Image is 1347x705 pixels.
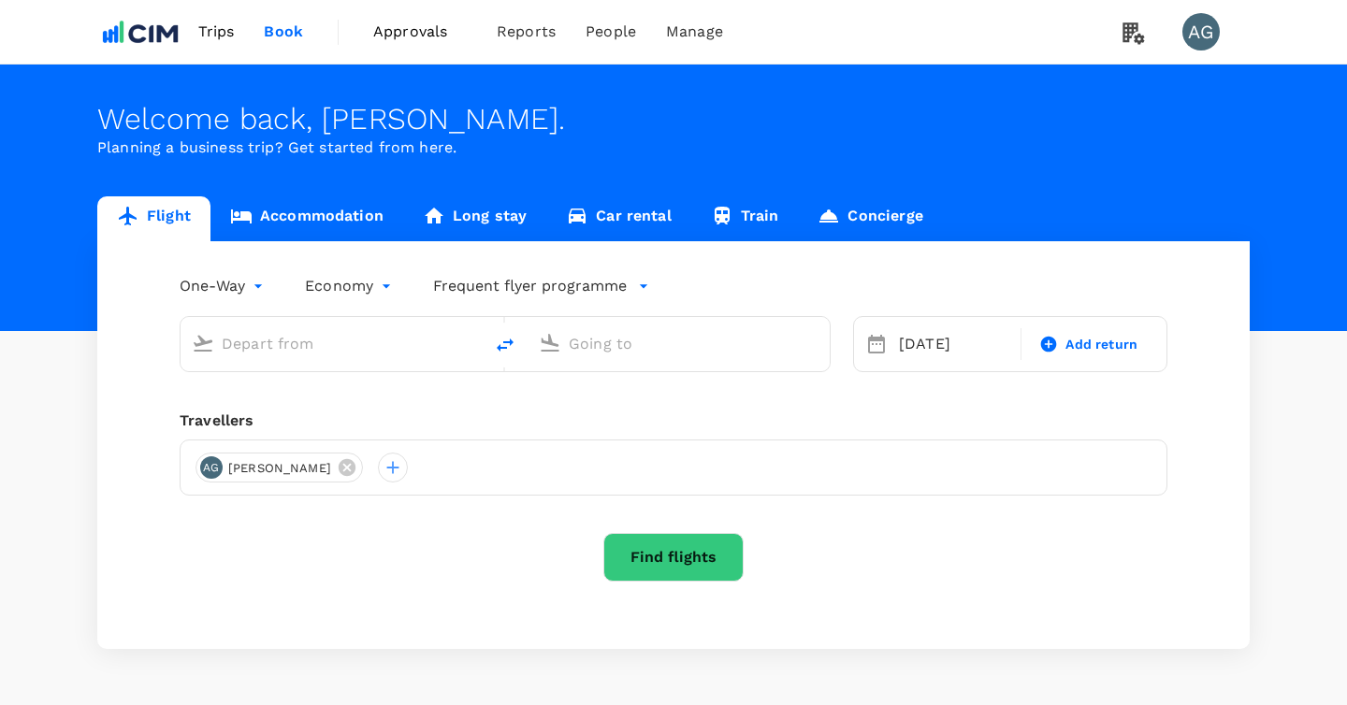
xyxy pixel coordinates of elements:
span: Add return [1065,335,1137,354]
button: Open [817,341,820,345]
a: Train [691,196,799,241]
input: Going to [569,329,790,358]
div: Welcome back , [PERSON_NAME] . [97,102,1250,137]
span: Manage [666,21,723,43]
p: Planning a business trip? Get started from here. [97,137,1250,159]
div: One-Way [180,271,268,301]
button: Frequent flyer programme [433,275,649,297]
input: Depart from [222,329,443,358]
span: Book [264,21,303,43]
div: AG [1182,13,1220,50]
button: Find flights [603,533,744,582]
div: Economy [305,271,396,301]
a: Flight [97,196,210,241]
a: Long stay [403,196,546,241]
a: Car rental [546,196,691,241]
span: People [586,21,636,43]
div: [DATE] [891,325,1017,363]
span: Reports [497,21,556,43]
button: Open [470,341,473,345]
span: Trips [198,21,235,43]
div: Travellers [180,410,1167,432]
a: Concierge [798,196,942,241]
span: Approvals [373,21,467,43]
div: AG[PERSON_NAME] [196,453,363,482]
span: [PERSON_NAME] [217,459,342,478]
div: AG [200,456,223,479]
a: Accommodation [210,196,403,241]
p: Frequent flyer programme [433,275,627,297]
button: delete [483,323,528,367]
img: CIM ENVIRONMENTAL PTY LTD [97,11,183,52]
